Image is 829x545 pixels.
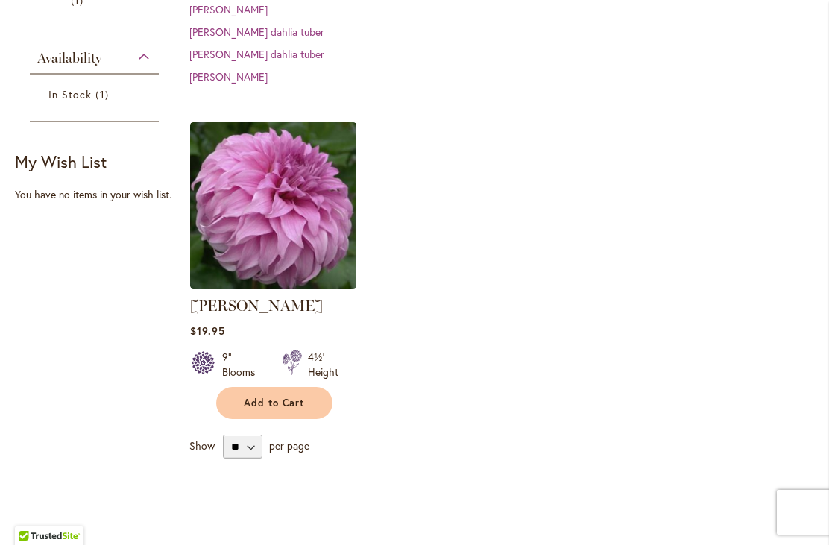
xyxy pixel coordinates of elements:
span: $19.95 [190,324,225,338]
a: [PERSON_NAME] dahlia tuber [189,47,324,61]
img: Vassio Meggos [190,122,356,289]
span: Add to Cart [244,397,305,409]
a: [PERSON_NAME] dahlia tuber [189,25,324,39]
span: 1 [95,86,112,102]
div: You have no items in your wish list. [15,187,181,202]
span: Show [189,438,215,453]
div: 9" Blooms [222,350,264,379]
a: [PERSON_NAME] [189,2,268,16]
span: In Stock [48,87,92,101]
a: In Stock 1 [48,86,144,102]
strong: My Wish List [15,151,107,172]
span: per page [269,438,309,453]
iframe: Launch Accessibility Center [11,492,53,534]
div: 4½' Height [308,350,338,379]
span: Availability [37,50,101,66]
button: Add to Cart [216,387,332,419]
a: [PERSON_NAME] [189,69,268,84]
a: Vassio Meggos [190,277,356,292]
a: [PERSON_NAME] [190,297,323,315]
